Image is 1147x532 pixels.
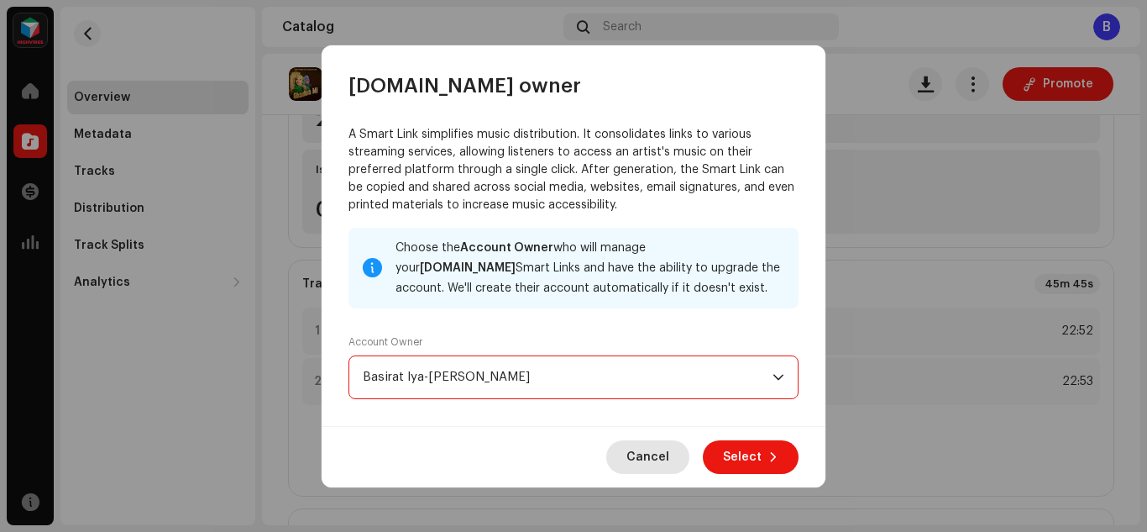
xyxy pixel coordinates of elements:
span: Basirat Iya-nghana Ogunremi [363,356,773,398]
label: Account Owner [348,335,422,349]
div: Choose the who will manage your Smart Links and have the ability to upgrade the account. We'll cr... [395,238,785,298]
div: dropdown trigger [773,356,784,398]
p: A Smart Link simplifies music distribution. It consolidates links to various streaming services, ... [348,126,799,214]
button: Select [703,440,799,474]
span: Cancel [626,440,669,474]
button: Cancel [606,440,689,474]
strong: [DOMAIN_NAME] [420,262,516,274]
strong: Account Owner [460,242,553,254]
span: Select [723,440,762,474]
div: [DOMAIN_NAME] owner [322,45,825,99]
